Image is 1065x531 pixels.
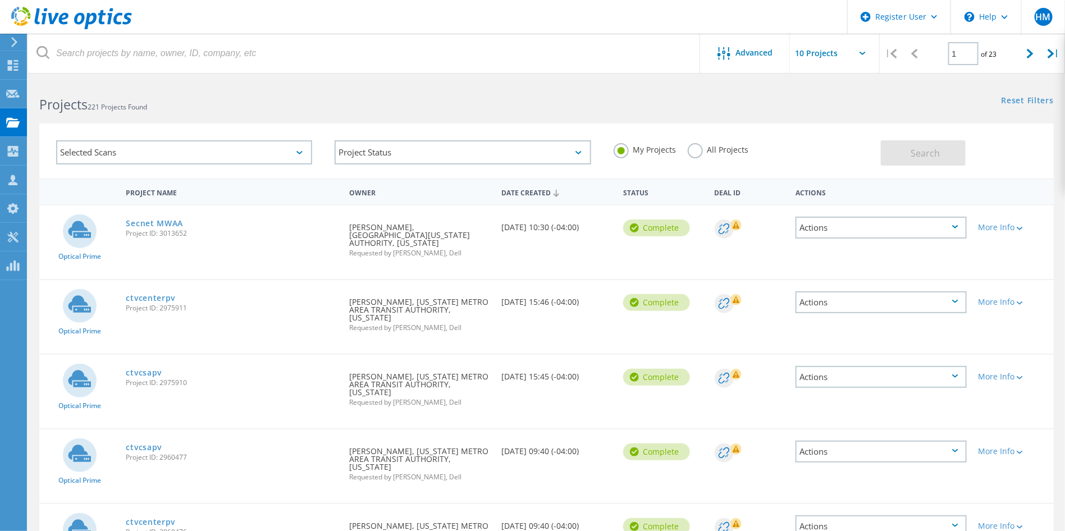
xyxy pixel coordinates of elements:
[58,402,101,409] span: Optical Prime
[126,294,176,302] a: ctvcenterpv
[56,140,312,164] div: Selected Scans
[126,379,339,386] span: Project ID: 2975910
[978,522,1048,530] div: More Info
[796,441,967,463] div: Actions
[880,34,903,74] div: |
[965,12,975,22] svg: \n
[496,429,618,466] div: [DATE] 09:40 (-04:00)
[911,147,940,159] span: Search
[1042,34,1065,74] div: |
[349,474,490,480] span: Requested by [PERSON_NAME], Dell
[335,140,591,164] div: Project Status
[126,219,184,227] a: Secnet MWAA
[623,219,690,236] div: Complete
[496,181,618,203] div: Date Created
[349,250,490,257] span: Requested by [PERSON_NAME], Dell
[496,280,618,317] div: [DATE] 15:46 (-04:00)
[496,355,618,392] div: [DATE] 15:45 (-04:00)
[614,143,677,154] label: My Projects
[349,399,490,406] span: Requested by [PERSON_NAME], Dell
[344,429,496,492] div: [PERSON_NAME], [US_STATE] METRO AREA TRANSIT AUTHORITY, [US_STATE]
[126,305,339,312] span: Project ID: 2975911
[978,373,1048,381] div: More Info
[58,477,101,484] span: Optical Prime
[978,298,1048,306] div: More Info
[1036,12,1051,21] span: HM
[978,447,1048,455] div: More Info
[796,291,967,313] div: Actions
[344,205,496,268] div: [PERSON_NAME], [GEOGRAPHIC_DATA][US_STATE] AUTHORITY, [US_STATE]
[978,223,1048,231] div: More Info
[126,443,162,451] a: ctvcsapv
[58,253,101,260] span: Optical Prime
[618,181,709,202] div: Status
[736,49,773,57] span: Advanced
[39,95,88,113] b: Projects
[790,181,972,202] div: Actions
[344,280,496,342] div: [PERSON_NAME], [US_STATE] METRO AREA TRANSIT AUTHORITY, [US_STATE]
[496,205,618,242] div: [DATE] 10:30 (-04:00)
[28,34,701,73] input: Search projects by name, owner, ID, company, etc
[126,369,162,377] a: ctvcsapv
[623,294,690,311] div: Complete
[709,181,790,202] div: Deal Id
[88,102,147,112] span: 221 Projects Found
[881,140,966,166] button: Search
[121,181,344,202] div: Project Name
[623,443,690,460] div: Complete
[126,454,339,461] span: Project ID: 2960477
[796,366,967,388] div: Actions
[1002,97,1054,106] a: Reset Filters
[796,217,967,239] div: Actions
[344,355,496,417] div: [PERSON_NAME], [US_STATE] METRO AREA TRANSIT AUTHORITY, [US_STATE]
[11,24,132,31] a: Live Optics Dashboard
[349,324,490,331] span: Requested by [PERSON_NAME], Dell
[58,328,101,335] span: Optical Prime
[688,143,749,154] label: All Projects
[623,369,690,386] div: Complete
[981,49,997,59] span: of 23
[344,181,496,202] div: Owner
[126,230,339,237] span: Project ID: 3013652
[126,518,176,526] a: ctvcenterpv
